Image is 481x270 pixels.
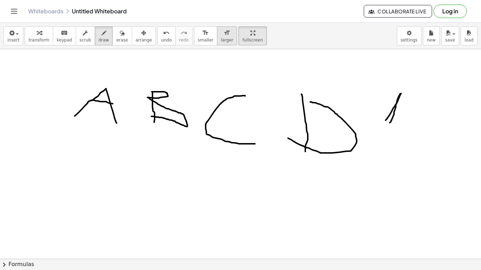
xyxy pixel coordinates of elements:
[29,38,49,43] span: transform
[112,26,132,45] button: erase
[25,26,53,45] button: transform
[57,38,72,43] span: keypad
[397,26,421,45] button: settings
[53,26,76,45] button: keyboardkeypad
[242,38,263,43] span: fullscreen
[364,5,432,18] button: Collaborate Live
[461,26,477,45] button: load
[28,8,63,15] a: Whiteboards
[4,26,23,45] button: insert
[161,38,172,43] span: undo
[116,38,128,43] span: erase
[423,26,440,45] button: new
[163,29,170,37] i: undo
[464,38,474,43] span: load
[99,38,109,43] span: draw
[136,38,152,43] span: arrange
[238,26,267,45] button: fullscreen
[157,26,176,45] button: undoundo
[221,38,233,43] span: larger
[401,38,418,43] span: settings
[202,29,209,37] i: format_size
[80,38,91,43] span: scrub
[175,26,193,45] button: redoredo
[7,38,19,43] span: insert
[445,38,455,43] span: save
[427,38,436,43] span: new
[198,38,213,43] span: smaller
[95,26,113,45] button: draw
[194,26,217,45] button: format_sizesmaller
[224,29,230,37] i: format_size
[179,38,189,43] span: redo
[217,26,237,45] button: format_sizelarger
[61,29,68,37] i: keyboard
[76,26,95,45] button: scrub
[441,26,459,45] button: save
[181,29,187,37] i: redo
[370,8,426,14] span: Collaborate Live
[8,6,20,17] button: Toggle navigation
[433,5,467,18] button: Log in
[132,26,156,45] button: arrange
